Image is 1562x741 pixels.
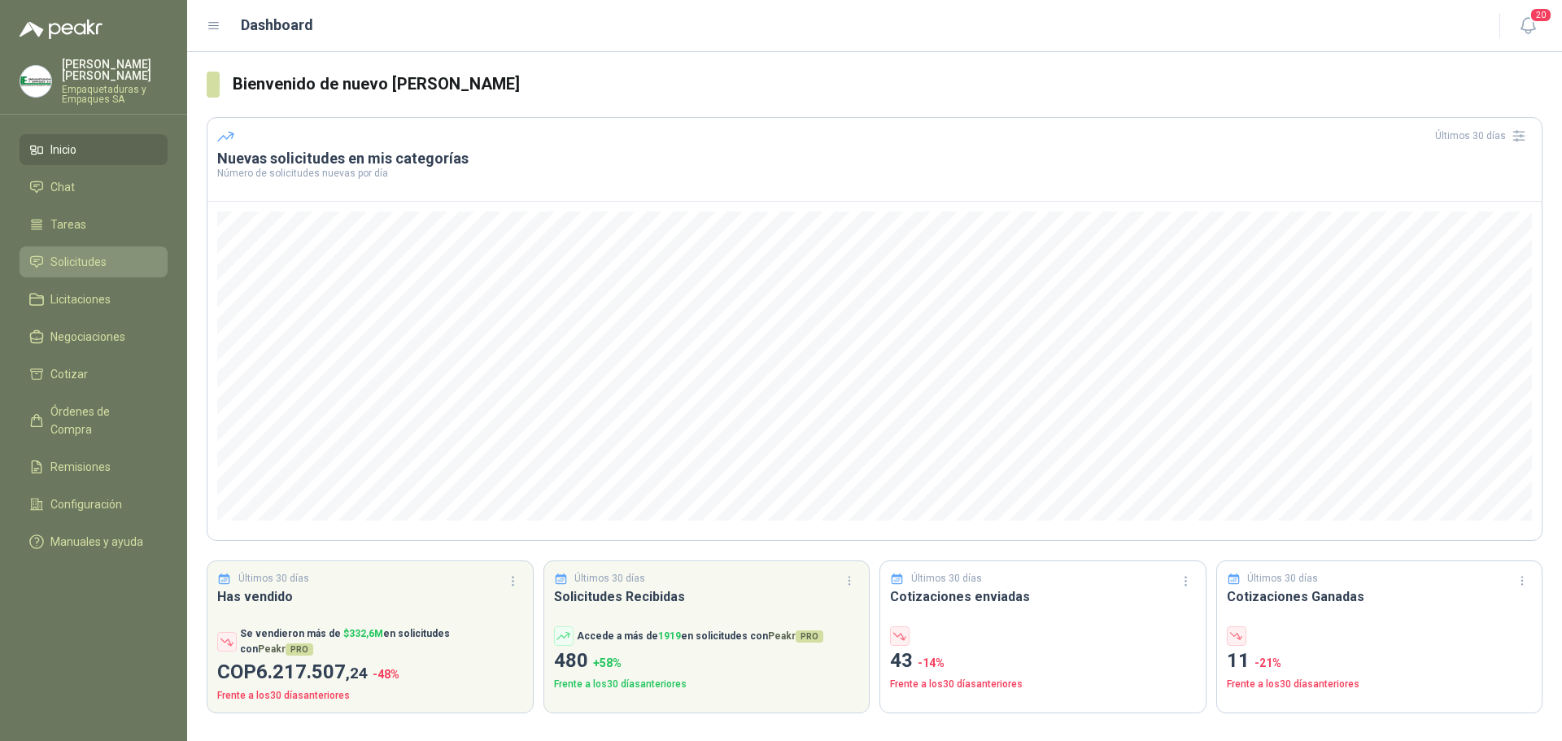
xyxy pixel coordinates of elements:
span: Tareas [50,216,86,233]
h1: Dashboard [241,14,313,37]
p: Frente a los 30 días anteriores [1227,677,1533,692]
a: Negociaciones [20,321,168,352]
a: Remisiones [20,451,168,482]
span: Licitaciones [50,290,111,308]
p: 11 [1227,646,1533,677]
p: Últimos 30 días [238,571,309,586]
a: Cotizar [20,359,168,390]
span: Chat [50,178,75,196]
p: Frente a los 30 días anteriores [217,688,523,704]
span: Peakr [258,643,313,655]
span: 6.217.507 [256,660,368,683]
h3: Has vendido [217,586,523,607]
span: Inicio [50,141,76,159]
span: 20 [1529,7,1552,23]
span: $ 332,6M [343,628,383,639]
p: Frente a los 30 días anteriores [554,677,860,692]
a: Solicitudes [20,246,168,277]
a: Manuales y ayuda [20,526,168,557]
span: PRO [286,643,313,656]
p: Número de solicitudes nuevas por día [217,168,1532,178]
span: + 58 % [593,656,622,669]
span: Configuración [50,495,122,513]
button: 20 [1513,11,1542,41]
a: Inicio [20,134,168,165]
span: -48 % [373,668,399,681]
p: Últimos 30 días [574,571,645,586]
span: Remisiones [50,458,111,476]
p: Frente a los 30 días anteriores [890,677,1196,692]
span: 1919 [658,630,681,642]
a: Licitaciones [20,284,168,315]
img: Company Logo [20,66,51,97]
span: Cotizar [50,365,88,383]
a: Órdenes de Compra [20,396,168,445]
span: -14 % [918,656,945,669]
a: Chat [20,172,168,203]
h3: Cotizaciones Ganadas [1227,586,1533,607]
h3: Nuevas solicitudes en mis categorías [217,149,1532,168]
p: Empaquetaduras y Empaques SA [62,85,168,104]
span: ,24 [346,664,368,682]
p: Últimos 30 días [911,571,982,586]
p: 43 [890,646,1196,677]
span: PRO [796,630,823,643]
span: Peakr [768,630,823,642]
img: Logo peakr [20,20,103,39]
h3: Bienvenido de nuevo [PERSON_NAME] [233,72,1542,97]
p: Se vendieron más de en solicitudes con [240,626,523,657]
p: [PERSON_NAME] [PERSON_NAME] [62,59,168,81]
h3: Cotizaciones enviadas [890,586,1196,607]
a: Tareas [20,209,168,240]
p: Accede a más de en solicitudes con [577,629,823,644]
div: Últimos 30 días [1435,123,1532,149]
p: COP [217,657,523,688]
span: Negociaciones [50,328,125,346]
span: Órdenes de Compra [50,403,152,438]
span: Solicitudes [50,253,107,271]
p: 480 [554,646,860,677]
p: Últimos 30 días [1247,571,1318,586]
h3: Solicitudes Recibidas [554,586,860,607]
span: -21 % [1254,656,1281,669]
span: Manuales y ayuda [50,533,143,551]
a: Configuración [20,489,168,520]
